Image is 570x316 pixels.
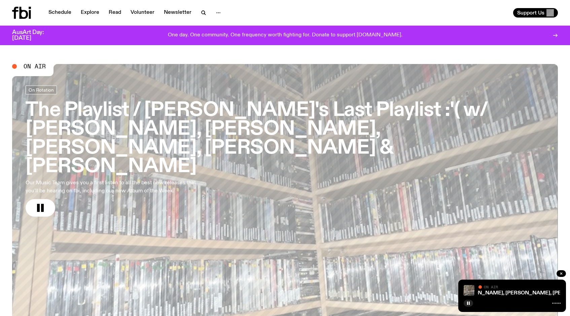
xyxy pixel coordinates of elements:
[484,285,498,289] span: On Air
[26,179,198,195] p: Our Music Team gives you a first listen to all the best new releases that you'll be hearing on fb...
[26,101,544,176] h3: The Playlist / [PERSON_NAME]'s Last Playlist :'( w/ [PERSON_NAME], [PERSON_NAME], [PERSON_NAME], ...
[12,30,55,41] h3: AusArt Day: [DATE]
[168,32,402,38] p: One day. One community. One frequency worth fighting for. Donate to support [DOMAIN_NAME].
[26,86,544,217] a: The Playlist / [PERSON_NAME]'s Last Playlist :'( w/ [PERSON_NAME], [PERSON_NAME], [PERSON_NAME], ...
[26,86,57,94] a: On Rotation
[517,10,544,16] span: Support Us
[44,8,75,18] a: Schedule
[29,87,54,92] span: On Rotation
[127,8,158,18] a: Volunteer
[24,63,46,69] span: On Air
[77,8,103,18] a: Explore
[160,8,195,18] a: Newsletter
[464,285,474,296] img: A corner shot of the fbi music library
[513,8,558,18] button: Support Us
[105,8,125,18] a: Read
